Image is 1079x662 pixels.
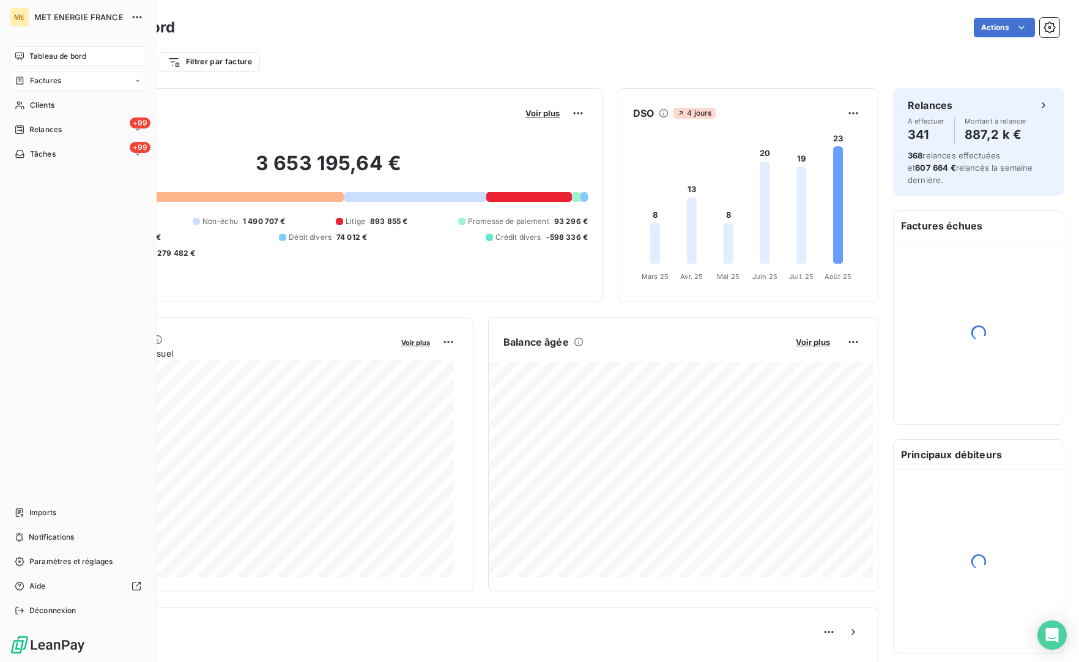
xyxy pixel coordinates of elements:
[908,151,922,160] span: 368
[243,216,286,227] span: 1 490 707 €
[10,46,146,66] a: Tableau de bord
[495,232,541,243] span: Crédit divers
[673,108,715,119] span: 4 jours
[468,216,549,227] span: Promesse de paiement
[30,149,56,160] span: Tâches
[908,117,944,125] span: À effectuer
[522,108,563,119] button: Voir plus
[503,335,569,349] h6: Balance âgée
[29,556,113,567] span: Paramètres et réglages
[29,507,56,518] span: Imports
[401,338,430,347] span: Voir plus
[965,125,1027,144] h4: 887,2 k €
[10,95,146,115] a: Clients
[796,337,830,347] span: Voir plus
[370,216,407,227] span: 893 855 €
[398,337,434,348] button: Voir plus
[915,163,955,173] span: 607 664 €
[289,232,332,243] span: Débit divers
[29,605,76,616] span: Déconnexion
[894,211,1064,240] h6: Factures échues
[202,216,238,227] span: Non-échu
[908,98,952,113] h6: Relances
[525,108,560,118] span: Voir plus
[680,272,703,281] tspan: Avr. 25
[34,12,124,22] span: MET ENERGIE FRANCE
[974,18,1035,37] button: Actions
[894,440,1064,469] h6: Principaux débiteurs
[908,151,1033,185] span: relances effectuées et relancés la semaine dernière.
[10,635,86,655] img: Logo LeanPay
[130,142,150,153] span: +99
[160,52,260,72] button: Filtrer par facture
[10,576,146,596] a: Aide
[554,216,588,227] span: 93 296 €
[69,347,393,360] span: Chiffre d'affaires mensuel
[965,117,1027,125] span: Montant à relancer
[546,232,588,243] span: -598 336 €
[752,272,777,281] tspan: Juin 25
[10,552,146,571] a: Paramètres et réglages
[30,75,61,86] span: Factures
[154,248,196,259] span: -279 482 €
[717,272,740,281] tspan: Mai 25
[792,337,834,348] button: Voir plus
[642,272,669,281] tspan: Mars 25
[10,120,146,139] a: +99Relances
[29,581,46,592] span: Aide
[346,216,365,227] span: Litige
[825,272,851,281] tspan: Août 25
[29,51,86,62] span: Tableau de bord
[69,151,588,188] h2: 3 653 195,64 €
[29,124,62,135] span: Relances
[10,144,146,164] a: +99Tâches
[30,100,54,111] span: Clients
[633,106,654,121] h6: DSO
[29,532,74,543] span: Notifications
[789,272,814,281] tspan: Juil. 25
[10,71,146,91] a: Factures
[130,117,150,128] span: +99
[908,125,944,144] h4: 341
[336,232,367,243] span: 74 012 €
[1037,620,1067,650] div: Open Intercom Messenger
[10,7,29,27] div: ME
[10,503,146,523] a: Imports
